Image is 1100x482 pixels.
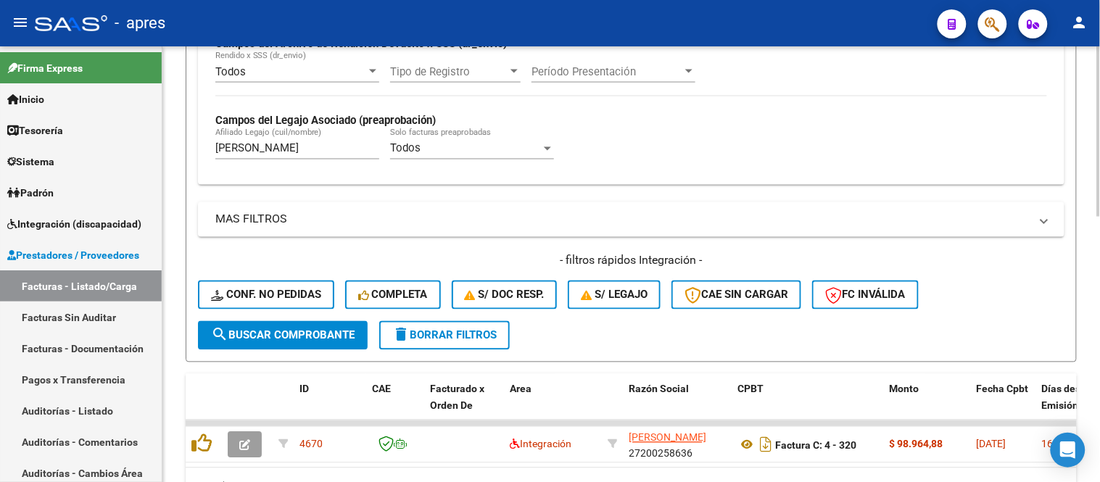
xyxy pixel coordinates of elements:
[623,374,732,438] datatable-header-cell: Razón Social
[358,288,428,302] span: Completa
[7,247,139,263] span: Prestadores / Proveedores
[581,288,648,302] span: S/ legajo
[7,60,83,76] span: Firma Express
[510,439,571,450] span: Integración
[890,383,919,395] span: Monto
[390,142,421,155] span: Todos
[884,374,971,438] datatable-header-cell: Monto
[7,185,54,201] span: Padrón
[7,154,54,170] span: Sistema
[465,288,545,302] span: S/ Doc Resp.
[215,212,1030,228] mat-panel-title: MAS FILTROS
[379,321,510,350] button: Borrar Filtros
[390,65,508,78] span: Tipo de Registro
[7,216,141,232] span: Integración (discapacidad)
[971,374,1036,438] datatable-header-cell: Fecha Cpbt
[392,329,497,342] span: Borrar Filtros
[1051,433,1085,468] div: Open Intercom Messenger
[115,7,165,39] span: - apres
[737,383,764,395] span: CPBT
[430,383,484,412] span: Facturado x Orden De
[732,374,884,438] datatable-header-cell: CPBT
[977,383,1029,395] span: Fecha Cpbt
[198,281,334,309] button: Conf. no pedidas
[890,439,943,450] strong: $ 98.964,88
[1071,14,1088,31] mat-icon: person
[7,122,63,138] span: Tesorería
[198,202,1064,237] mat-expansion-panel-header: MAS FILTROS
[825,288,906,302] span: FC Inválida
[685,288,788,302] span: CAE SIN CARGAR
[568,281,661,309] button: S/ legajo
[424,374,504,438] datatable-header-cell: Facturado x Orden De
[812,281,919,309] button: FC Inválida
[629,383,689,395] span: Razón Social
[452,281,558,309] button: S/ Doc Resp.
[215,65,246,78] span: Todos
[198,253,1064,269] h4: - filtros rápidos Integración -
[215,114,436,127] strong: Campos del Legajo Asociado (preaprobación)
[7,91,44,107] span: Inicio
[671,281,801,309] button: CAE SIN CARGAR
[756,433,775,457] i: Descargar documento
[977,439,1006,450] span: [DATE]
[372,383,391,395] span: CAE
[198,321,368,350] button: Buscar Comprobante
[345,281,441,309] button: Completa
[1042,439,1054,450] span: 16
[629,432,706,444] span: [PERSON_NAME]
[211,326,228,344] mat-icon: search
[532,65,682,78] span: Período Presentación
[211,329,355,342] span: Buscar Comprobante
[1042,383,1093,412] span: Días desde Emisión
[366,374,424,438] datatable-header-cell: CAE
[211,288,321,302] span: Conf. no pedidas
[775,439,856,451] strong: Factura C: 4 - 320
[504,374,602,438] datatable-header-cell: Area
[392,326,410,344] mat-icon: delete
[294,374,366,438] datatable-header-cell: ID
[629,430,726,460] div: 27200258636
[510,383,532,395] span: Area
[299,439,323,450] span: 4670
[299,383,309,395] span: ID
[12,14,29,31] mat-icon: menu
[215,37,507,50] strong: Campos del Archivo de Rendición Devuelto x SSS (dr_envio)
